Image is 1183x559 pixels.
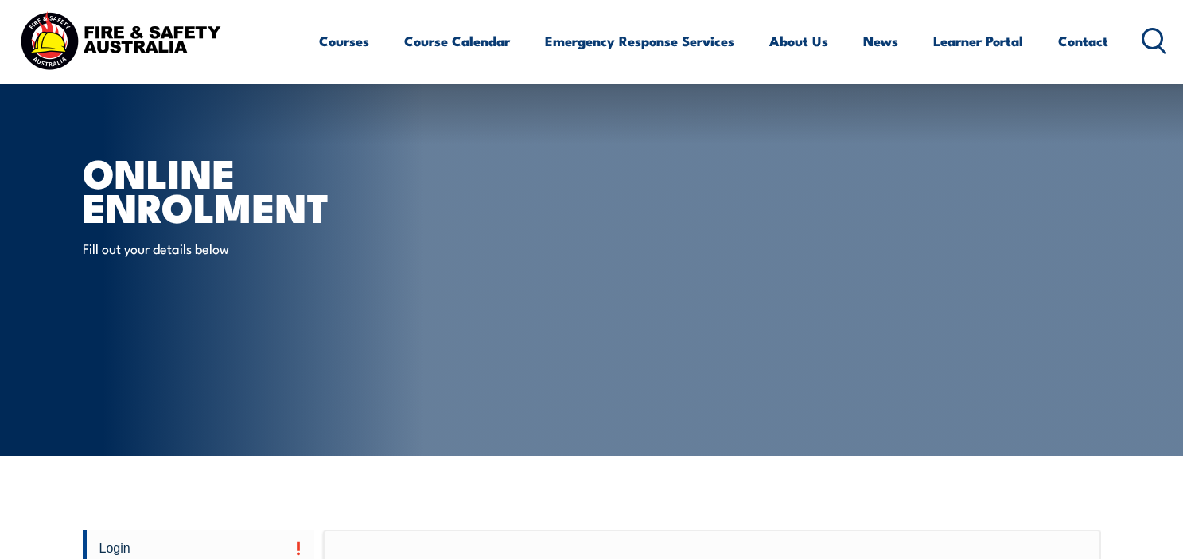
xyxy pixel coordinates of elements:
a: Emergency Response Services [545,20,734,62]
a: Course Calendar [404,20,510,62]
a: About Us [769,20,828,62]
p: Fill out your details below [83,239,373,257]
h1: Online Enrolment [83,154,476,223]
a: News [863,20,898,62]
a: Courses [319,20,369,62]
a: Learner Portal [933,20,1023,62]
a: Contact [1058,20,1108,62]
